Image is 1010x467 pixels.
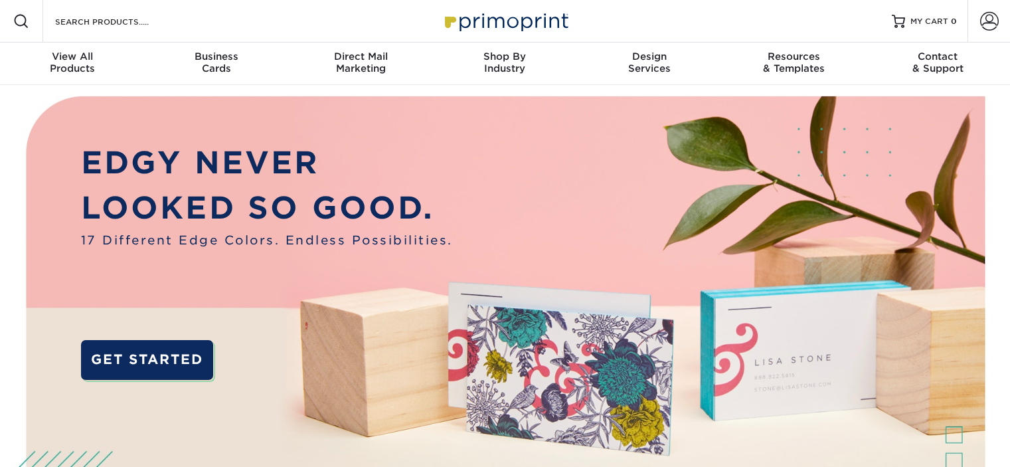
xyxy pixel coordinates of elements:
[951,17,957,26] span: 0
[439,7,572,35] img: Primoprint
[433,50,577,74] div: Industry
[721,43,865,85] a: Resources& Templates
[144,43,288,85] a: BusinessCards
[433,50,577,62] span: Shop By
[81,340,213,380] a: GET STARTED
[721,50,865,62] span: Resources
[433,43,577,85] a: Shop ByIndustry
[866,43,1010,85] a: Contact& Support
[81,185,453,231] p: LOOKED SO GOOD.
[81,140,453,185] p: EDGY NEVER
[144,50,288,74] div: Cards
[910,16,948,27] span: MY CART
[289,43,433,85] a: Direct MailMarketing
[54,13,183,29] input: SEARCH PRODUCTS.....
[289,50,433,74] div: Marketing
[81,231,453,249] span: 17 Different Edge Colors. Endless Possibilities.
[577,43,721,85] a: DesignServices
[577,50,721,62] span: Design
[577,50,721,74] div: Services
[289,50,433,62] span: Direct Mail
[866,50,1010,74] div: & Support
[866,50,1010,62] span: Contact
[721,50,865,74] div: & Templates
[144,50,288,62] span: Business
